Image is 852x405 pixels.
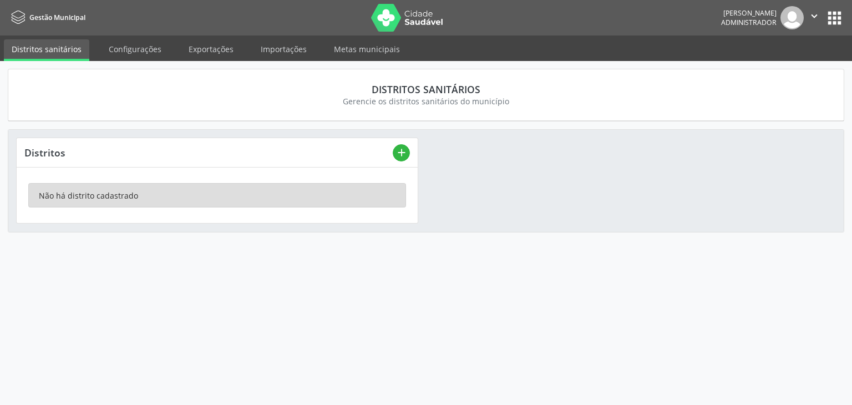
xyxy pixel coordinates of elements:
[825,8,844,28] button: apps
[181,39,241,59] a: Exportações
[101,39,169,59] a: Configurações
[29,13,85,22] span: Gestão Municipal
[721,8,777,18] div: [PERSON_NAME]
[24,95,828,107] div: Gerencie os distritos sanitários do município
[326,39,408,59] a: Metas municipais
[28,183,406,207] div: Não há distrito cadastrado
[804,6,825,29] button: 
[808,10,820,22] i: 
[24,83,828,95] div: Distritos sanitários
[4,39,89,61] a: Distritos sanitários
[395,146,408,159] i: add
[780,6,804,29] img: img
[393,144,410,161] button: add
[24,146,393,159] div: Distritos
[253,39,315,59] a: Importações
[8,8,85,27] a: Gestão Municipal
[721,18,777,27] span: Administrador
